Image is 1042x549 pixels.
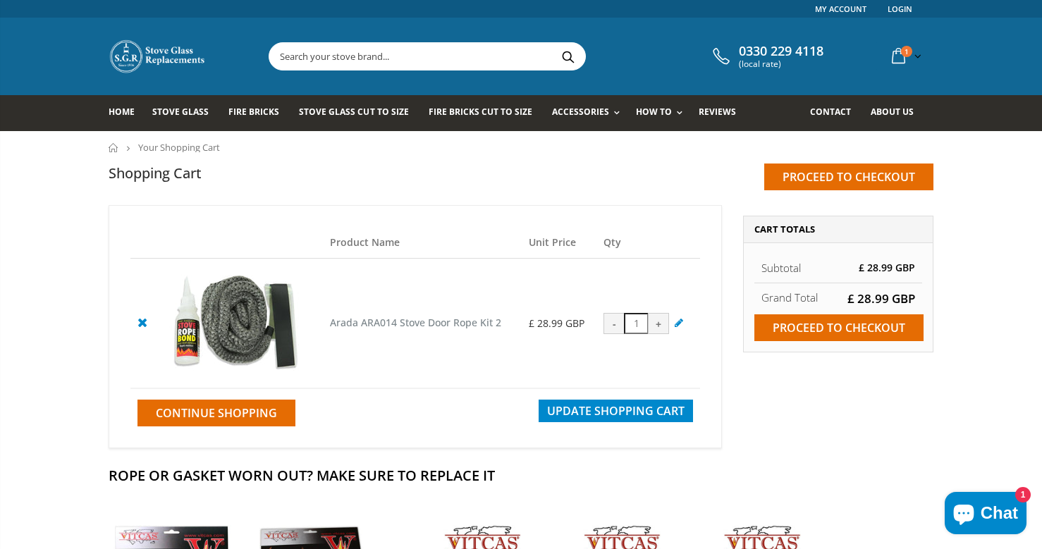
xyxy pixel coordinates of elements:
[764,164,933,190] input: Proceed to checkout
[871,95,924,131] a: About us
[109,143,119,152] a: Home
[429,95,543,131] a: Fire Bricks Cut To Size
[330,316,501,329] a: Arada ARA014 Stove Door Rope Kit 2
[552,106,609,118] span: Accessories
[847,290,915,307] span: £ 28.99 GBP
[529,316,584,330] span: £ 28.99 GBP
[761,290,818,304] strong: Grand Total
[429,106,532,118] span: Fire Bricks Cut To Size
[522,227,596,259] th: Unit Price
[539,400,693,422] button: Update Shopping Cart
[901,46,912,57] span: 1
[109,95,145,131] a: Home
[156,405,277,421] span: Continue Shopping
[810,95,862,131] a: Contact
[739,59,823,69] span: (local rate)
[648,313,669,334] div: +
[152,106,209,118] span: Stove Glass
[636,95,689,131] a: How To
[164,269,305,377] img: Arada ARA014 Stove Door Rope Kit 2
[552,43,584,70] button: Search
[547,403,685,419] span: Update Shopping Cart
[709,44,823,69] a: 0330 229 4118 (local rate)
[754,314,924,341] input: Proceed to checkout
[137,400,295,426] a: Continue Shopping
[109,466,933,485] h2: Rope Or Gasket Worn Out? Make Sure To Replace It
[886,42,924,70] a: 1
[299,106,408,118] span: Stove Glass Cut To Size
[109,39,207,74] img: Stove Glass Replacement
[228,95,290,131] a: Fire Bricks
[699,106,736,118] span: Reviews
[596,227,700,259] th: Qty
[299,95,419,131] a: Stove Glass Cut To Size
[636,106,672,118] span: How To
[859,261,915,274] span: £ 28.99 GBP
[109,164,202,183] h1: Shopping Cart
[739,44,823,59] span: 0330 229 4118
[152,95,219,131] a: Stove Glass
[323,227,522,259] th: Product Name
[761,261,801,275] span: Subtotal
[940,492,1031,538] inbox-online-store-chat: Shopify online store chat
[810,106,851,118] span: Contact
[269,43,743,70] input: Search your stove brand...
[699,95,747,131] a: Reviews
[138,141,220,154] span: Your Shopping Cart
[228,106,279,118] span: Fire Bricks
[603,313,625,334] div: -
[871,106,914,118] span: About us
[552,95,627,131] a: Accessories
[109,106,135,118] span: Home
[754,223,815,235] span: Cart Totals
